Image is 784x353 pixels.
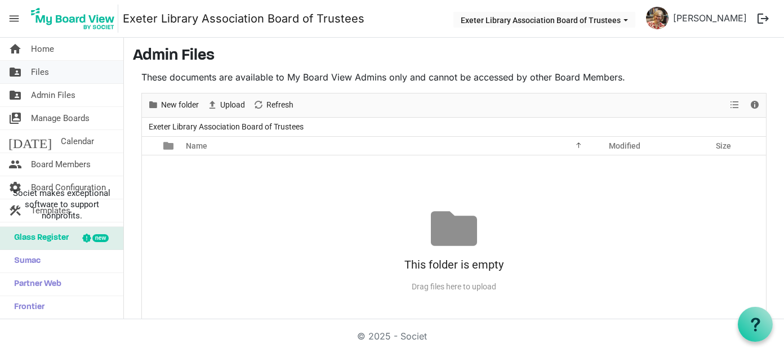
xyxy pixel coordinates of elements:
a: Exeter Library Association Board of Trustees [123,7,364,30]
span: Size [716,141,731,150]
span: [DATE] [8,130,52,153]
button: New folder [145,98,201,112]
span: people [8,153,22,176]
span: menu [3,8,25,29]
span: settings [8,176,22,199]
button: logout [751,7,775,30]
span: folder_shared [8,84,22,106]
span: Board Configuration [31,176,106,199]
span: Modified [609,141,640,150]
div: Refresh [249,93,297,117]
img: My Board View Logo [28,5,118,33]
span: switch_account [8,107,22,129]
span: Sumac [8,250,41,272]
span: Societ makes exceptional software to support nonprofits. [5,187,118,221]
a: [PERSON_NAME] [669,7,751,29]
div: This folder is empty [142,252,766,278]
span: Exeter Library Association Board of Trustees [146,120,306,134]
span: Board Members [31,153,91,176]
span: Upload [219,98,246,112]
span: Calendar [61,130,94,153]
button: Upload [204,98,247,112]
div: Upload [203,93,249,117]
h3: Admin Files [133,47,775,66]
span: Home [31,38,54,60]
button: View dropdownbutton [728,98,741,112]
img: oiUq6S1lSyLOqxOgPlXYhI3g0FYm13iA4qhAgY5oJQiVQn4Ddg2A9SORYVWq4Lz4pb3-biMLU3tKDRk10OVDzQ_thumb.png [646,7,669,29]
div: new [92,234,109,242]
span: Frontier [8,296,44,319]
a: © 2025 - Societ [357,330,427,342]
span: Glass Register [8,227,69,249]
span: folder_shared [8,61,22,83]
span: Name [186,141,207,150]
span: home [8,38,22,60]
span: Refresh [265,98,295,112]
div: View [726,93,745,117]
button: Details [747,98,762,112]
div: Drag files here to upload [142,278,766,296]
span: Files [31,61,49,83]
span: Admin Files [31,84,75,106]
button: Refresh [251,98,295,112]
a: My Board View Logo [28,5,123,33]
div: Details [745,93,764,117]
p: These documents are available to My Board View Admins only and cannot be accessed by other Board ... [141,70,767,84]
button: Exeter Library Association Board of Trustees dropdownbutton [453,12,635,28]
span: Partner Web [8,273,61,296]
div: New folder [144,93,203,117]
span: New folder [160,98,200,112]
span: Manage Boards [31,107,90,129]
